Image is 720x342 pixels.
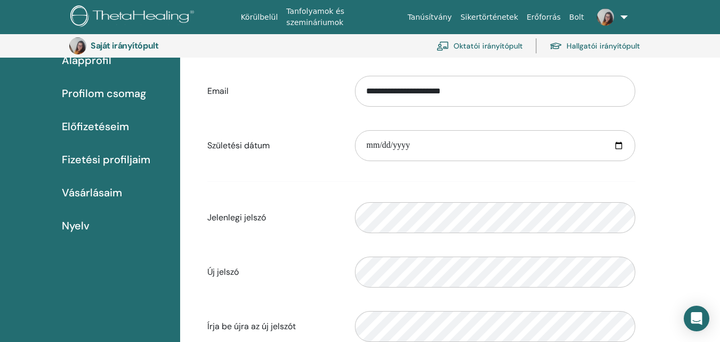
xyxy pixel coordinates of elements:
[456,7,522,27] a: Sikertörténetek
[454,42,523,51] font: Oktatói irányítópult
[241,13,278,21] font: Körülbelül
[436,34,523,58] a: Oktatói irányítópult
[207,212,266,223] font: Jelenlegi jelszó
[522,7,565,27] a: Erőforrás
[403,7,456,27] a: Tanúsítvány
[62,153,150,166] font: Fizetési profiljaim
[286,7,344,27] font: Tanfolyamok és szemináriumok
[62,219,90,233] font: Nyelv
[282,2,403,33] a: Tanfolyamok és szemináriumok
[62,120,129,133] font: Előfizetéseim
[684,306,709,331] div: Open Intercom Messenger
[569,13,584,21] font: Bolt
[207,321,296,332] font: Írja be újra az új jelszót
[549,42,562,51] img: graduation-cap.svg
[70,5,198,29] img: logo.png
[62,86,146,100] font: Profilom csomag
[91,40,158,51] font: Saját irányítópult
[69,37,86,54] img: default.jpg
[62,186,122,200] font: Vásárlásaim
[460,13,518,21] font: Sikertörténetek
[237,7,282,27] a: Körülbelül
[62,53,111,67] font: Alapprofil
[549,34,640,58] a: Hallgatói irányítópult
[527,13,561,21] font: Erőforrás
[207,85,229,97] font: Email
[207,140,270,151] font: Születési dátum
[408,13,452,21] font: Tanúsítvány
[207,266,239,277] font: Új jelszó
[597,9,614,26] img: default.jpg
[567,42,640,51] font: Hallgatói irányítópult
[436,41,449,51] img: chalkboard-teacher.svg
[565,7,588,27] a: Bolt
